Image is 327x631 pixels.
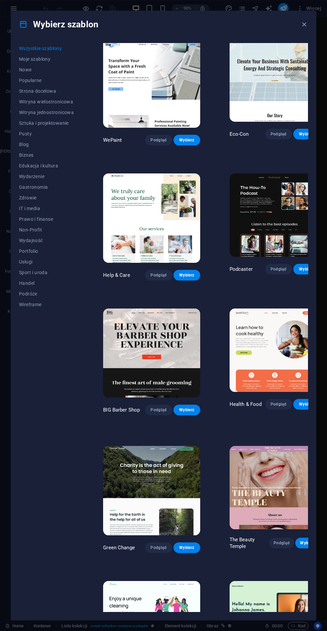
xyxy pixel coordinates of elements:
[230,131,249,137] p: Eco-Con
[269,538,294,548] button: Podgląd
[19,152,74,158] span: Biznes
[145,135,172,145] button: Podgląd
[230,446,320,529] img: The Beauty Temple
[19,78,74,83] span: Popularne
[179,545,195,550] span: Wybierz
[179,137,195,143] span: Wybierz
[293,129,320,139] button: Wybierz
[230,39,320,122] img: Eco-Con
[19,302,74,307] span: Wireframe
[299,266,315,272] span: Wybierz
[19,227,74,232] span: Non-Profit
[19,192,74,203] button: Zdrowie
[19,150,74,160] button: Biznes
[19,110,74,115] span: Witryna jednostronicowa
[174,135,200,145] button: Wybierz
[19,56,74,62] span: Moje szablony
[293,264,320,274] button: Wybierz
[150,545,167,550] span: Podgląd
[19,160,74,171] button: Edukacja i kultura
[103,407,140,413] p: BIG Barber Shop
[103,272,130,278] p: Help & Care
[103,39,200,128] img: WePaint
[19,139,74,150] button: Blog
[145,405,172,415] button: Podgląd
[174,270,200,280] button: Wybierz
[230,266,253,272] p: Podcaster
[19,206,74,211] span: IT i media
[19,270,74,275] span: Sport i uroda
[145,542,172,553] button: Podgląd
[230,401,262,408] p: Health & Food
[19,238,74,243] span: Wydajność
[265,129,292,139] button: Podgląd
[103,137,122,143] p: WePaint
[179,272,195,278] span: Wybierz
[19,46,74,51] span: Wszystkie szablony
[103,446,200,535] img: Green Change
[179,407,195,413] span: Wybierz
[103,173,200,263] img: Help & Care
[19,86,74,96] button: Strona docelowa
[19,246,74,256] button: Portfolio
[19,288,74,299] button: Podróże
[19,128,74,139] button: Pusty
[19,216,74,222] span: Prawo i finanse
[19,131,74,136] span: Pusty
[19,224,74,235] button: Non-Profit
[265,264,292,274] button: Podgląd
[150,407,167,413] span: Podgląd
[145,270,172,280] button: Podgląd
[19,174,74,179] span: Wydarzenie
[19,75,74,86] button: Popularne
[19,107,74,118] button: Witryna jednostronicowa
[150,137,167,143] span: Podgląd
[293,399,320,410] button: Wybierz
[19,99,74,104] span: Witryna wielostronicowa
[299,402,315,407] span: Wybierz
[275,540,289,546] span: Podgląd
[19,248,74,254] span: Portfolio
[19,184,74,190] span: Gastronomia
[19,19,98,30] h4: Wybierz szablon
[19,118,74,128] button: Sztuka i projektowanie
[19,259,74,264] span: Usługi
[19,54,74,64] button: Moje szablony
[230,173,320,257] img: Podcaster
[19,96,74,107] button: Witryna wielostronicowa
[19,235,74,246] button: Wydajność
[299,131,315,137] span: Wybierz
[19,171,74,182] button: Wydarzenie
[271,266,287,272] span: Podgląd
[19,64,74,75] button: Nowe
[19,291,74,296] span: Podróże
[295,538,320,548] button: Wybierz
[19,299,74,310] button: Wireframe
[19,278,74,288] button: Handel
[19,280,74,286] span: Handel
[271,131,287,137] span: Podgląd
[19,256,74,267] button: Usługi
[301,540,315,546] span: Wybierz
[150,272,167,278] span: Podgląd
[19,163,74,168] span: Edukacja i kultura
[19,203,74,214] button: IT i media
[19,43,74,54] button: Wszystkie szablony
[103,544,135,551] p: Green Change
[19,182,74,192] button: Gastronomia
[174,542,200,553] button: Wybierz
[103,308,200,398] img: BIG Barber Shop
[271,402,287,407] span: Podgląd
[19,195,74,200] span: Zdrowie
[230,308,320,392] img: Health & Food
[19,214,74,224] button: Prawo i finanse
[19,267,74,278] button: Sport i uroda
[19,88,74,94] span: Strona docelowa
[230,536,270,550] p: The Beauty Temple
[19,142,74,147] span: Blog
[174,405,200,415] button: Wybierz
[19,67,74,72] span: Nowe
[19,120,74,126] span: Sztuka i projektowanie
[265,399,292,410] button: Podgląd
